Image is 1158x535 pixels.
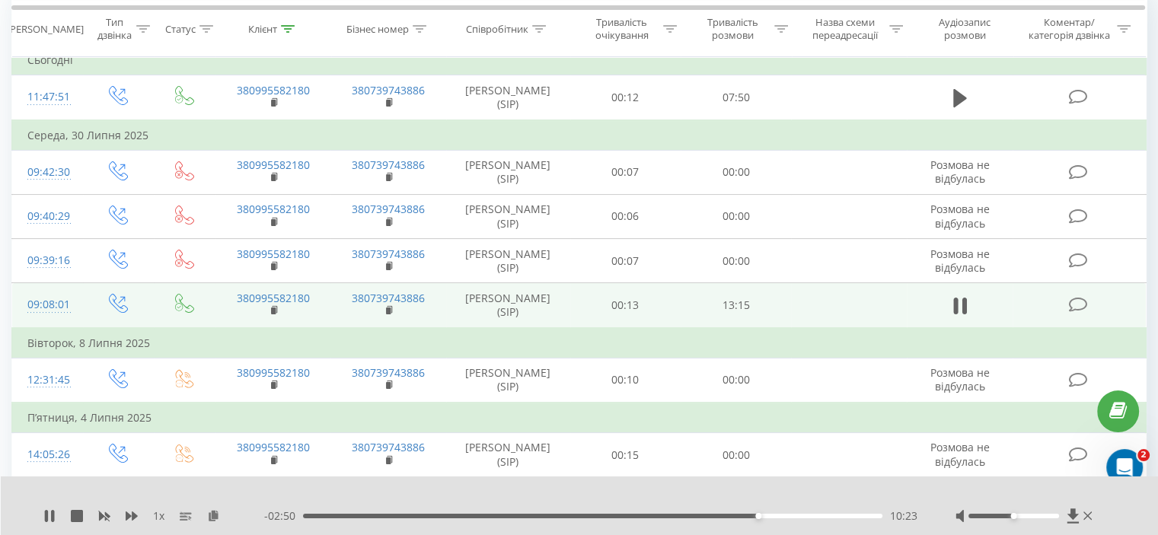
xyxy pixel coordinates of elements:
[12,403,1147,433] td: П’ятниця, 4 Липня 2025
[446,194,570,238] td: [PERSON_NAME] (SIP)
[570,194,681,238] td: 00:06
[237,440,310,454] a: 380995582180
[352,158,425,172] a: 380739743886
[681,433,791,478] td: 00:00
[352,291,425,305] a: 380739743886
[694,16,770,42] div: Тривалість розмови
[237,365,310,380] a: 380995582180
[12,45,1147,75] td: Сьогодні
[27,365,68,395] div: 12:31:45
[1106,449,1143,486] iframe: Intercom live chat
[930,247,990,275] span: Розмова не відбулась
[755,513,761,519] div: Accessibility label
[27,290,68,320] div: 09:08:01
[466,22,528,35] div: Співробітник
[920,16,1010,42] div: Аудіозапис розмови
[27,440,68,470] div: 14:05:26
[153,508,164,524] span: 1 x
[584,16,660,42] div: Тривалість очікування
[446,358,570,403] td: [PERSON_NAME] (SIP)
[237,291,310,305] a: 380995582180
[446,433,570,478] td: [PERSON_NAME] (SIP)
[570,239,681,283] td: 00:07
[237,247,310,261] a: 380995582180
[12,120,1147,151] td: Середа, 30 Липня 2025
[352,83,425,97] a: 380739743886
[681,239,791,283] td: 00:00
[681,358,791,403] td: 00:00
[352,247,425,261] a: 380739743886
[264,508,303,524] span: - 02:50
[352,440,425,454] a: 380739743886
[446,283,570,328] td: [PERSON_NAME] (SIP)
[805,16,885,42] div: Назва схеми переадресації
[352,202,425,216] a: 380739743886
[1010,513,1016,519] div: Accessibility label
[165,22,196,35] div: Статус
[27,82,68,112] div: 11:47:51
[570,433,681,478] td: 00:15
[352,365,425,380] a: 380739743886
[570,75,681,120] td: 00:12
[930,365,990,393] span: Розмова не відбулась
[12,328,1147,358] td: Вівторок, 8 Липня 2025
[237,158,310,172] a: 380995582180
[1137,449,1150,461] span: 2
[570,358,681,403] td: 00:10
[346,22,409,35] div: Бізнес номер
[27,158,68,187] div: 09:42:30
[96,16,132,42] div: Тип дзвінка
[446,150,570,194] td: [PERSON_NAME] (SIP)
[890,508,917,524] span: 10:23
[446,239,570,283] td: [PERSON_NAME] (SIP)
[27,202,68,231] div: 09:40:29
[930,158,990,186] span: Розмова не відбулась
[7,22,84,35] div: [PERSON_NAME]
[930,202,990,230] span: Розмова не відбулась
[248,22,277,35] div: Клієнт
[570,150,681,194] td: 00:07
[237,202,310,216] a: 380995582180
[681,194,791,238] td: 00:00
[570,283,681,328] td: 00:13
[930,440,990,468] span: Розмова не відбулась
[681,75,791,120] td: 07:50
[446,75,570,120] td: [PERSON_NAME] (SIP)
[681,150,791,194] td: 00:00
[27,246,68,275] div: 09:39:16
[681,283,791,328] td: 13:15
[1024,16,1113,42] div: Коментар/категорія дзвінка
[237,83,310,97] a: 380995582180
